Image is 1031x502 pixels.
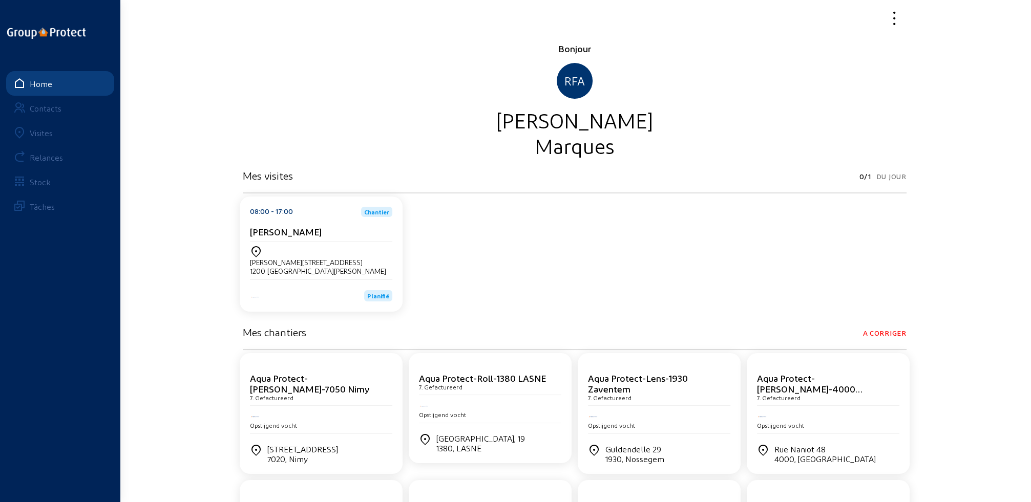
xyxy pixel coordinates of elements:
div: [PERSON_NAME][STREET_ADDRESS] [250,258,386,267]
img: Aqua Protect [757,416,767,419]
cam-card-subtitle: 7. Gefactureerd [588,394,632,401]
div: Guldendelle 29 [605,444,664,464]
span: Opstijgend vocht [757,422,804,429]
img: logo-oneline.png [7,28,86,39]
div: [STREET_ADDRESS] [267,444,338,464]
img: Aqua Protect [419,405,429,408]
div: 7020, Nimy [267,454,338,464]
div: [PERSON_NAME] [243,107,907,133]
img: Aqua Protect [250,416,260,419]
cam-card-subtitle: 7. Gefactureerd [419,383,462,390]
a: Stock [6,169,114,194]
div: 08:00 - 17:00 [250,207,293,217]
div: Marques [243,133,907,158]
cam-card-title: [PERSON_NAME] [250,226,322,237]
h3: Mes chantiers [243,326,306,338]
a: Visites [6,120,114,145]
cam-card-title: Aqua Protect-Lens-1930 Zaventem [588,373,688,394]
a: Home [6,71,114,96]
div: Bonjour [243,42,907,55]
cam-card-title: Aqua Protect-[PERSON_NAME]-4000 [GEOGRAPHIC_DATA] [757,373,862,405]
cam-card-title: Aqua Protect-[PERSON_NAME]-7050 Nimy [250,373,369,394]
cam-card-subtitle: 7. Gefactureerd [757,394,801,401]
span: Opstijgend vocht [419,411,466,418]
div: Stock [30,177,51,187]
div: Home [30,79,52,89]
h3: Mes visites [243,169,293,182]
div: 1200 [GEOGRAPHIC_DATA][PERSON_NAME] [250,267,386,275]
a: Contacts [6,96,114,120]
div: 1380, LASNE [436,443,525,453]
span: Opstijgend vocht [588,422,635,429]
img: Aqua Protect [250,296,260,299]
span: Opstijgend vocht [250,422,297,429]
a: Tâches [6,194,114,219]
span: Chantier [364,209,389,215]
span: Du jour [876,169,907,184]
div: Visites [30,128,53,138]
span: A corriger [863,326,907,340]
div: Contacts [30,103,61,113]
div: 1930, Nossegem [605,454,664,464]
span: Planifié [367,292,389,299]
div: RFA [557,63,593,99]
div: Tâches [30,202,55,211]
cam-card-subtitle: 7. Gefactureerd [250,394,293,401]
div: Relances [30,152,63,162]
div: [GEOGRAPHIC_DATA], 19 [436,433,525,453]
a: Relances [6,145,114,169]
span: 0/1 [859,169,871,184]
img: Aqua Protect [588,416,598,419]
cam-card-title: Aqua Protect-Roll-1380 LASNE [419,373,546,383]
div: Rue Naniot 48 [774,444,876,464]
div: 4000, [GEOGRAPHIC_DATA] [774,454,876,464]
